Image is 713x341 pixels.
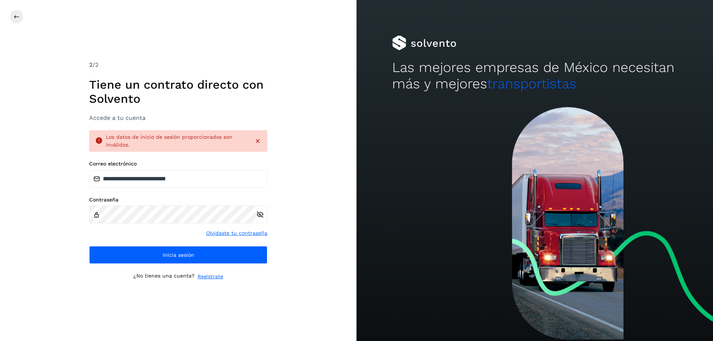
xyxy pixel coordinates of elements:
h2: Las mejores empresas de México necesitan más y mejores [392,59,677,92]
span: Inicia sesión [163,252,194,258]
h3: Accede a tu cuenta [89,114,267,121]
a: Regístrate [198,273,223,281]
button: Inicia sesión [89,246,267,264]
label: Correo electrónico [89,161,267,167]
div: /2 [89,60,267,69]
span: transportistas [487,76,576,92]
span: 2 [89,61,92,68]
p: ¿No tienes una cuenta? [133,273,195,281]
div: Los datos de inicio de sesión proporcionados son inválidos. [106,133,248,149]
h1: Tiene un contrato directo con Solvento [89,78,267,106]
label: Contraseña [89,197,267,203]
a: Olvidaste tu contraseña [206,229,267,237]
